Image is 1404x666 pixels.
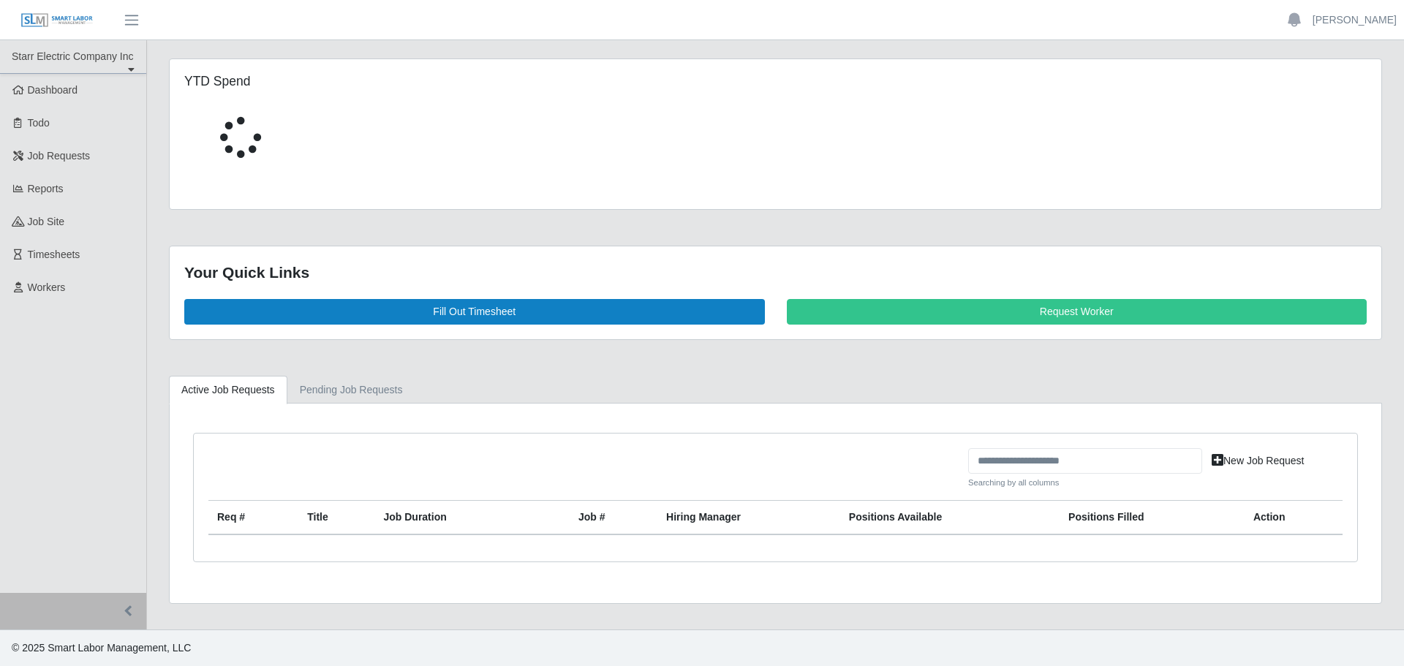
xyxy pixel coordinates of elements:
[12,642,191,654] span: © 2025 Smart Labor Management, LLC
[184,74,564,89] h5: YTD Spend
[208,501,298,535] th: Req #
[20,12,94,29] img: SLM Logo
[28,183,64,194] span: Reports
[657,501,840,535] th: Hiring Manager
[787,299,1367,325] a: Request Worker
[184,261,1367,284] div: Your Quick Links
[287,376,415,404] a: Pending Job Requests
[298,501,374,535] th: Title
[28,216,65,227] span: job site
[968,477,1202,489] small: Searching by all columns
[28,117,50,129] span: Todo
[28,84,78,96] span: Dashboard
[28,281,66,293] span: Workers
[570,501,657,535] th: Job #
[1060,501,1245,535] th: Positions Filled
[374,501,535,535] th: Job Duration
[169,376,287,404] a: Active Job Requests
[1313,12,1397,28] a: [PERSON_NAME]
[840,501,1060,535] th: Positions Available
[184,299,765,325] a: Fill Out Timesheet
[1245,501,1343,535] th: Action
[28,150,91,162] span: Job Requests
[1202,448,1314,474] a: New Job Request
[28,249,80,260] span: Timesheets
